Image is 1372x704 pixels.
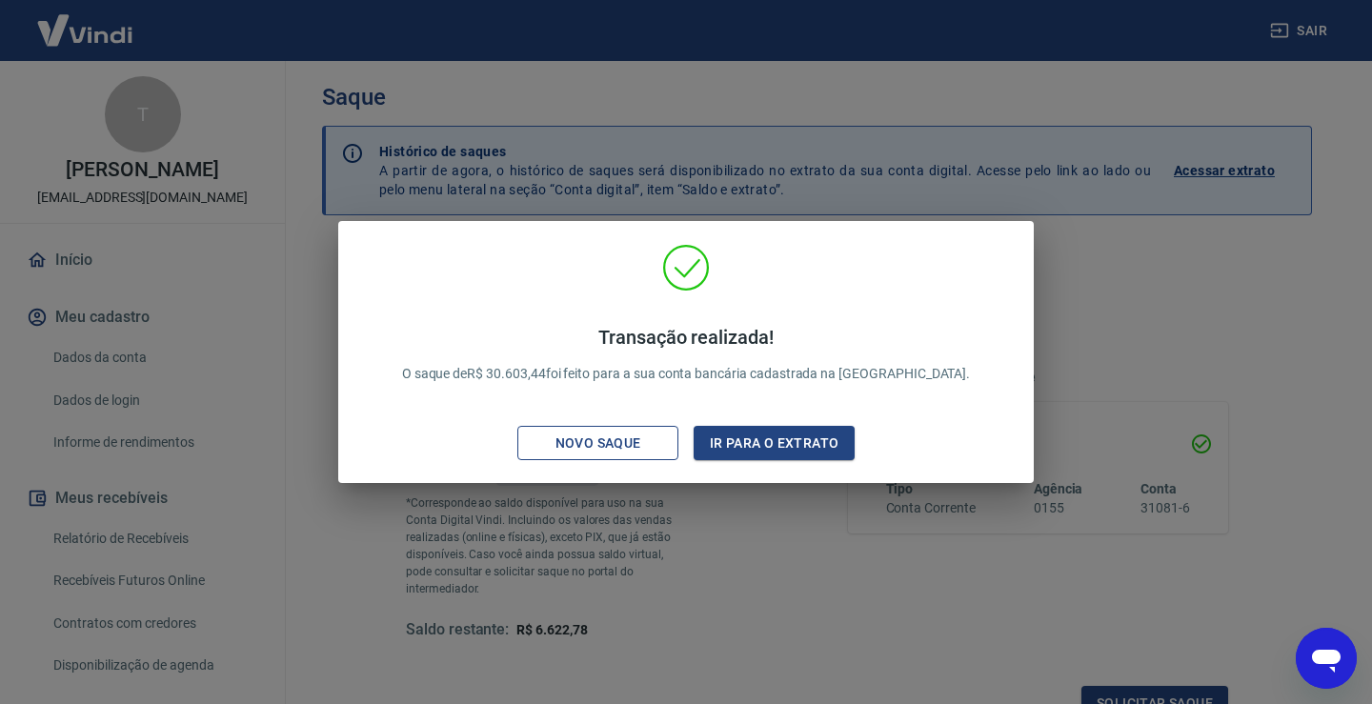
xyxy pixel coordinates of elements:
p: O saque de R$ 30.603,44 foi feito para a sua conta bancária cadastrada na [GEOGRAPHIC_DATA]. [402,326,971,384]
h4: Transação realizada! [402,326,971,349]
button: Ir para o extrato [694,426,855,461]
iframe: Botão para abrir a janela de mensagens [1296,628,1357,689]
button: Novo saque [517,426,678,461]
div: Novo saque [533,432,664,455]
